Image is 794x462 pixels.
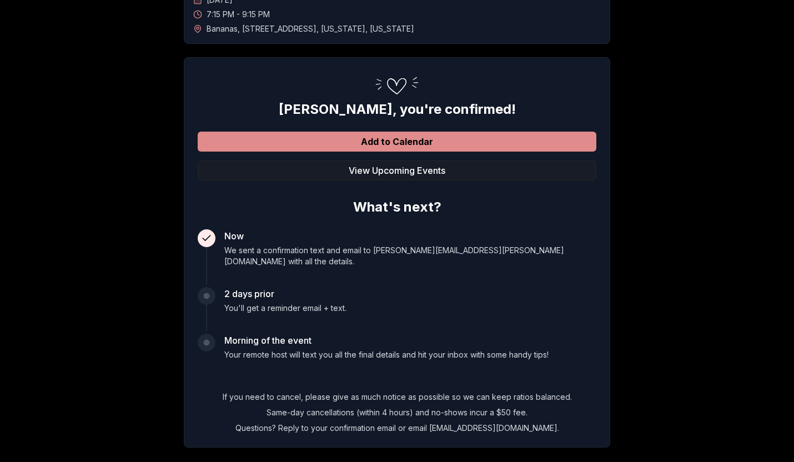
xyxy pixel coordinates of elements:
[369,71,425,101] img: Confirmation Step
[198,160,596,180] button: View Upcoming Events
[198,101,596,118] h2: [PERSON_NAME] , you're confirmed!
[198,132,596,152] button: Add to Calendar
[198,407,596,418] p: Same-day cancellations (within 4 hours) and no-shows incur a $50 fee.
[198,194,596,216] h2: What's next?
[224,287,346,300] h3: 2 days prior
[198,391,596,403] p: If you need to cancel, please give as much notice as possible so we can keep ratios balanced.
[224,303,346,314] p: You'll get a reminder email + text.
[224,334,549,347] h3: Morning of the event
[224,349,549,360] p: Your remote host will text you all the final details and hit your inbox with some handy tips!
[224,229,596,243] h3: Now
[198,423,596,434] p: Questions? Reply to your confirmation email or email [EMAIL_ADDRESS][DOMAIN_NAME].
[224,245,596,267] p: We sent a confirmation text and email to [PERSON_NAME][EMAIL_ADDRESS][PERSON_NAME][DOMAIN_NAME] w...
[207,23,414,34] span: Bananas , [STREET_ADDRESS] , [US_STATE] , [US_STATE]
[207,9,270,20] span: 7:15 PM - 9:15 PM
